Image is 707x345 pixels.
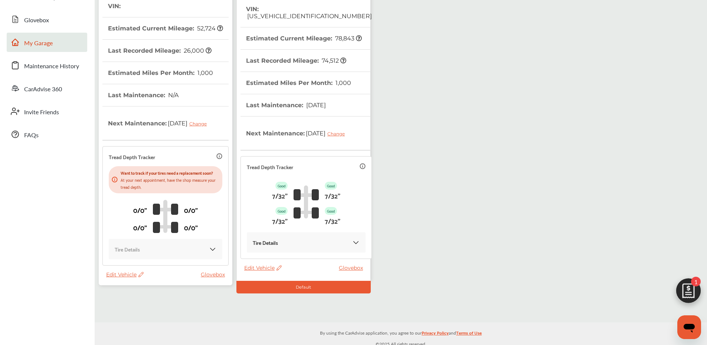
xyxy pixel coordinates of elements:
a: Maintenance History [7,56,87,75]
th: Estimated Miles Per Month : [246,72,351,94]
p: Tire Details [253,238,278,247]
th: Estimated Current Mileage : [246,27,362,49]
th: Next Maintenance : [108,106,212,140]
p: Good [325,207,337,215]
span: 74,512 [321,57,346,64]
span: 1,000 [196,69,213,76]
a: My Garage [7,33,87,52]
img: tire_track_logo.b900bcbc.svg [153,200,178,233]
div: Change [189,121,210,126]
span: 78,843 [334,35,362,42]
span: 1 [691,277,701,286]
span: N/A [167,92,179,99]
span: My Garage [24,39,53,48]
div: Change [327,131,348,137]
span: [DATE] [305,124,350,142]
p: Good [275,182,288,190]
a: Glovebox [201,271,229,278]
a: CarAdvise 360 [7,79,87,98]
p: Good [325,182,337,190]
span: 52,724 [196,25,223,32]
p: Tread Depth Tracker [109,152,155,161]
span: Maintenance History [24,62,79,71]
p: 0/0" [184,221,198,233]
span: FAQs [24,131,39,140]
span: Edit Vehicle [244,264,282,271]
p: Tread Depth Tracker [247,162,293,171]
th: Estimated Current Mileage : [108,17,223,39]
a: Invite Friends [7,102,87,121]
span: CarAdvise 360 [24,85,62,94]
img: edit-cartIcon.11d11f9a.svg [671,275,706,310]
a: Glovebox [7,10,87,29]
p: 7/32" [272,215,288,226]
th: Last Maintenance : [246,94,326,116]
a: FAQs [7,125,87,144]
th: Last Recorded Mileage : [246,50,346,72]
span: [DATE] [305,102,326,109]
span: [DATE] [167,114,212,132]
span: Edit Vehicle [106,271,144,278]
th: Last Maintenance : [108,84,179,106]
p: 0/0" [133,221,147,233]
span: Invite Friends [24,108,59,117]
p: Want to track if your tires need a replacement soon? [121,169,219,176]
a: Terms of Use [456,329,482,340]
img: tire_track_logo.b900bcbc.svg [294,185,319,218]
th: Last Recorded Mileage : [108,40,212,62]
span: Glovebox [24,16,49,25]
p: Tire Details [115,245,140,253]
p: 7/32" [325,215,340,226]
p: At your next appointment, have the shop measure your tread depth. [121,176,219,190]
p: 0/0" [184,204,198,216]
span: [US_VEHICLE_IDENTIFICATION_NUMBER] [246,13,372,20]
th: Estimated Miles Per Month : [108,62,213,84]
p: 0/0" [133,204,147,216]
img: KOKaJQAAAABJRU5ErkJggg== [352,239,360,246]
th: Next Maintenance : [246,116,350,150]
div: Default [236,281,371,293]
iframe: Button to launch messaging window [677,315,701,339]
a: Privacy Policy [422,329,449,340]
a: Glovebox [339,264,367,271]
p: 7/32" [272,190,288,201]
p: By using the CarAdvise application, you agree to our and [95,329,707,336]
img: KOKaJQAAAABJRU5ErkJggg== [209,246,216,253]
p: Good [275,207,288,215]
span: 1,000 [334,79,351,86]
p: 7/32" [325,190,340,201]
span: 26,000 [183,47,212,54]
